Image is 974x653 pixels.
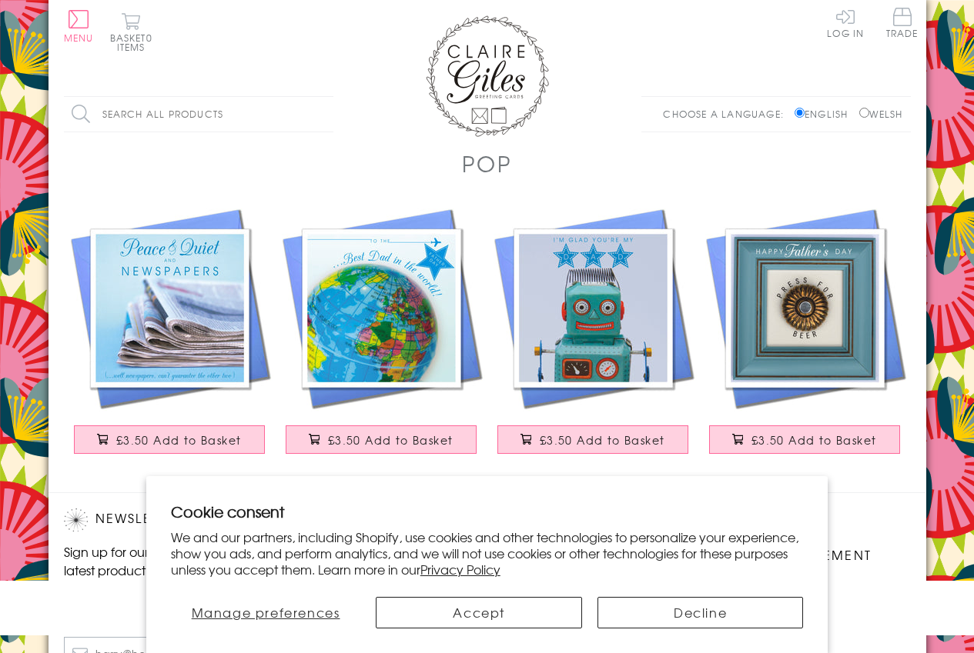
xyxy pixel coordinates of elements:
button: Basket0 items [110,12,152,52]
a: Trade [886,8,919,41]
button: £3.50 Add to Basket [286,425,477,454]
button: £3.50 Add to Basket [497,425,688,454]
span: £3.50 Add to Basket [328,432,454,448]
label: English [795,107,855,121]
span: £3.50 Add to Basket [751,432,877,448]
label: Welsh [859,107,903,121]
img: Claire Giles Greetings Cards [426,15,549,137]
h1: POP [462,148,511,179]
span: £3.50 Add to Basket [116,432,242,448]
img: Father's Day Card, Newspapers, Peace and Quiet and Newspapers [64,202,276,414]
p: Sign up for our newsletter to receive the latest product launches, news and offers directly to yo... [64,542,326,598]
img: Father's Day Card, Globe, Best Dad in the World [276,202,487,414]
input: English [795,108,805,118]
img: Father's Day Card, Robot, I'm Glad You're My Dad [487,202,699,414]
a: Father's Day Card, Robot, I'm Glad You're My Dad £3.50 Add to Basket [487,202,699,469]
button: £3.50 Add to Basket [709,425,900,454]
a: Privacy Policy [420,560,500,578]
span: Menu [64,31,94,45]
input: Welsh [859,108,869,118]
input: Search all products [64,97,333,132]
h2: Newsletter [64,508,326,531]
span: £3.50 Add to Basket [540,432,665,448]
span: 0 items [117,31,152,54]
a: Father's Day Card, Globe, Best Dad in the World £3.50 Add to Basket [276,202,487,469]
button: Decline [597,597,803,628]
a: Father's Day Card, Newspapers, Peace and Quiet and Newspapers £3.50 Add to Basket [64,202,276,469]
img: Father's Day Card, Happy Father's Day, Press for Beer [699,202,911,414]
a: Log In [827,8,864,38]
span: Trade [886,8,919,38]
button: £3.50 Add to Basket [74,425,265,454]
h2: Cookie consent [171,501,804,522]
button: Manage preferences [171,597,361,628]
button: Accept [376,597,581,628]
p: Choose a language: [663,107,792,121]
input: Search [318,97,333,132]
p: We and our partners, including Shopify, use cookies and other technologies to personalize your ex... [171,529,804,577]
button: Menu [64,10,94,42]
span: Manage preferences [192,603,340,621]
a: Father's Day Card, Happy Father's Day, Press for Beer £3.50 Add to Basket [699,202,911,469]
